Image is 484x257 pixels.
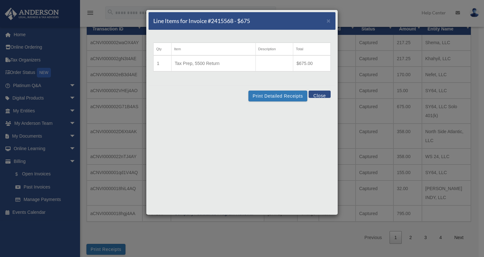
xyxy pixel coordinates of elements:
[171,43,255,56] th: Item
[255,43,293,56] th: Description
[248,91,307,101] button: Print Detailed Receipts
[153,17,250,25] h5: Line Items for Invoice #2415568 - $675
[309,91,331,98] button: Close
[293,43,331,56] th: Total
[171,55,255,71] td: Tax Prep, 5500 Return
[154,43,172,56] th: Qty
[154,55,172,71] td: 1
[327,17,331,24] button: Close
[327,17,331,24] span: ×
[293,55,331,71] td: $675.00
